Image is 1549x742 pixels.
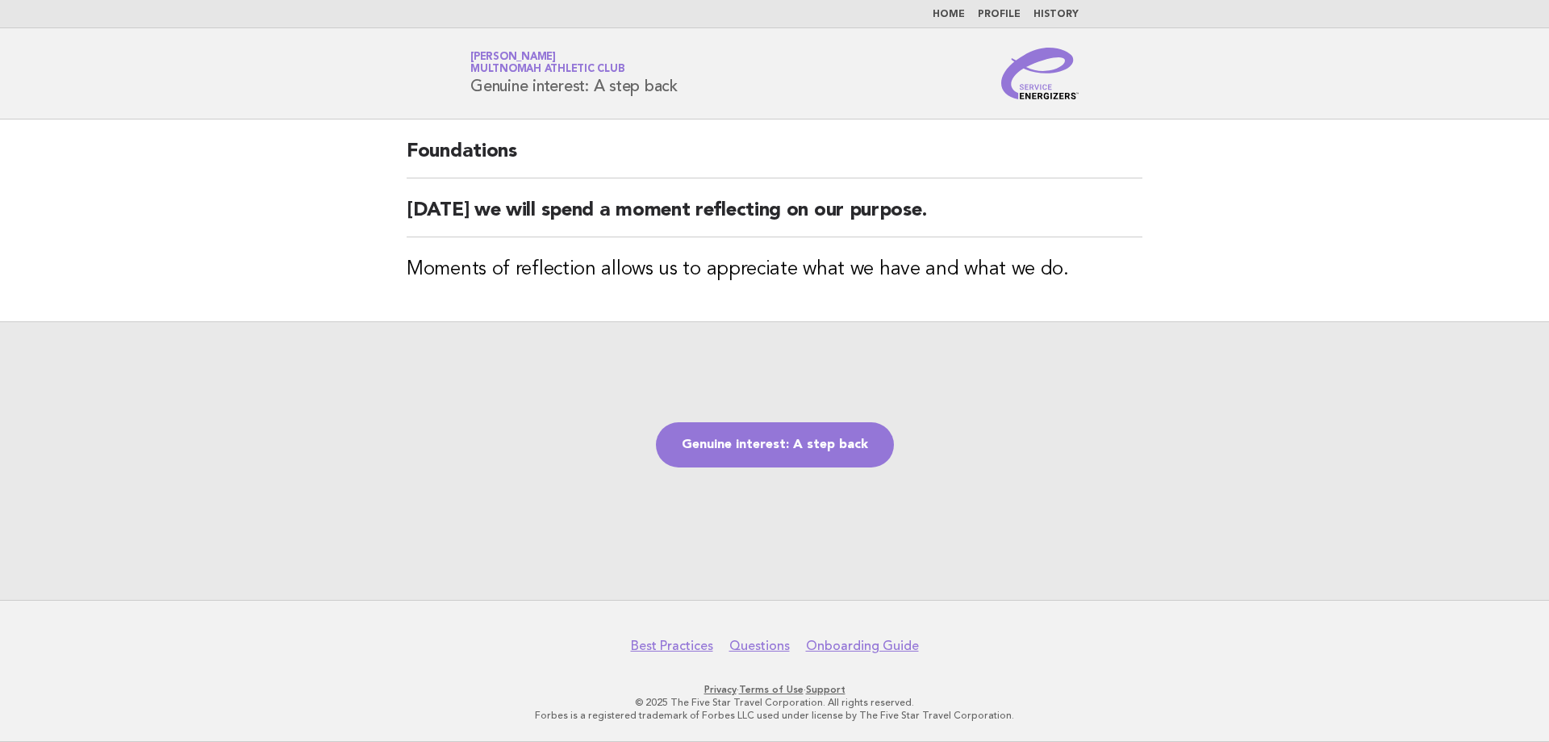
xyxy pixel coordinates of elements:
a: Onboarding Guide [806,638,919,654]
a: [PERSON_NAME]Multnomah Athletic Club [470,52,624,74]
a: Best Practices [631,638,713,654]
h2: [DATE] we will spend a moment reflecting on our purpose. [407,198,1142,237]
a: Privacy [704,684,737,695]
a: History [1033,10,1079,19]
a: Terms of Use [739,684,804,695]
p: · · [281,683,1268,696]
a: Profile [978,10,1021,19]
a: Support [806,684,845,695]
img: Service Energizers [1001,48,1079,99]
h3: Moments of reflection allows us to appreciate what we have and what we do. [407,257,1142,283]
h2: Foundations [407,139,1142,178]
span: Multnomah Athletic Club [470,65,624,75]
a: Questions [729,638,790,654]
h1: Genuine interest: A step back [470,52,678,94]
a: Genuine interest: A step back [656,422,894,467]
p: Forbes is a registered trademark of Forbes LLC used under license by The Five Star Travel Corpora... [281,709,1268,722]
a: Home [933,10,965,19]
p: © 2025 The Five Star Travel Corporation. All rights reserved. [281,696,1268,709]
